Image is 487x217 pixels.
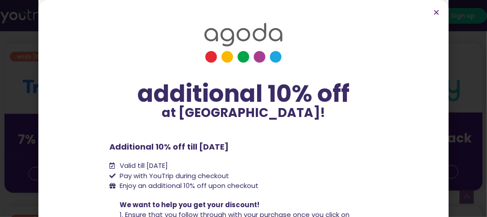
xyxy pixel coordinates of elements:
[117,161,168,171] span: Valid till [DATE]
[120,181,258,190] span: Enjoy an additional 10% off upon checkout
[120,200,259,209] span: We want to help you get your discount!
[110,81,378,107] div: additional 10% off
[433,9,440,16] a: Close
[117,171,229,181] span: Pay with YouTrip during checkout
[110,141,378,153] p: Additional 10% off till [DATE]
[110,107,378,119] p: at [GEOGRAPHIC_DATA]!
